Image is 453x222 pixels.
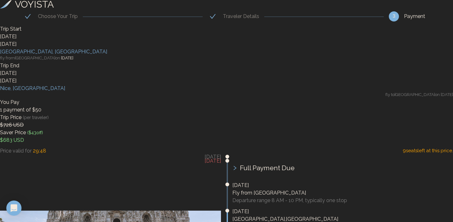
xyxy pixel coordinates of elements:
div: Choose Your Trip [38,13,83,20]
div: Traveler Details [223,13,264,20]
div: 3 [389,11,399,21]
span: $ 50 [31,107,41,113]
span: 29 : 48 [33,148,46,154]
span: ($ 43 off) [27,130,43,135]
span: (per traveler) [23,115,49,120]
div: Payment [404,13,430,20]
span: [DATE] [61,56,73,60]
div: Open Intercom Messenger [6,201,21,216]
span: Full Payment Due [240,163,295,173]
div: 9 seat s left at this price. [302,147,453,155]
